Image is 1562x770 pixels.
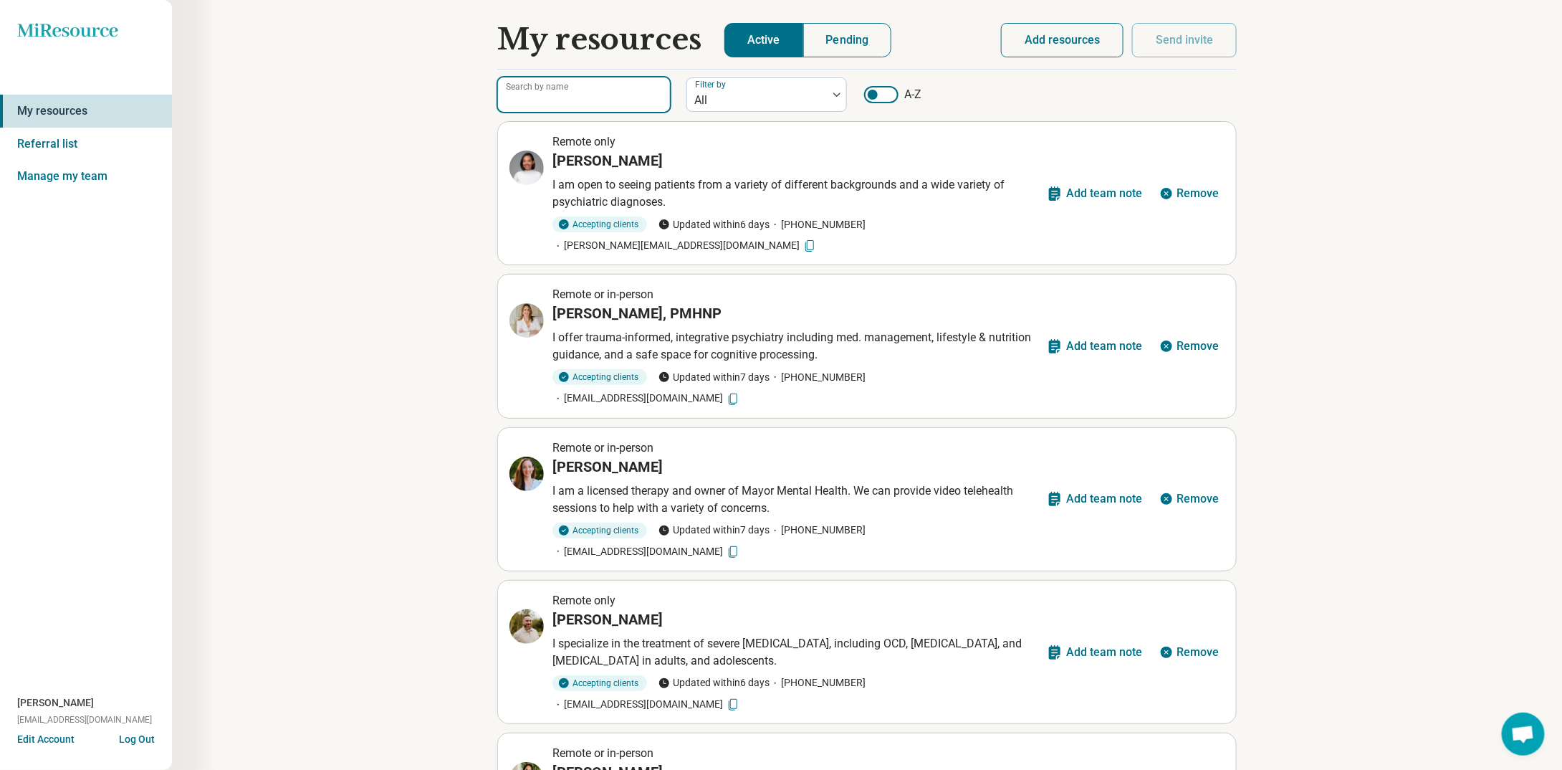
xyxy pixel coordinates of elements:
button: Log Out [119,732,155,743]
button: Active [724,23,803,57]
button: Send invite [1132,23,1237,57]
a: Open chat [1502,713,1545,756]
span: [PHONE_NUMBER] [770,675,866,690]
h3: [PERSON_NAME], PMHNP [552,303,722,323]
span: Remote or in-person [552,746,653,760]
button: Edit Account [17,732,75,747]
p: I specialize in the treatment of severe [MEDICAL_DATA], including OCD, [MEDICAL_DATA], and [MEDIC... [552,635,1040,670]
label: Filter by [695,80,729,90]
span: [EMAIL_ADDRESS][DOMAIN_NAME] [552,544,740,559]
button: Remove [1154,482,1225,516]
div: Accepting clients [552,675,647,691]
p: I am open to seeing patients from a variety of different backgrounds and a wide variety of psychi... [552,176,1040,211]
span: Updated within 6 days [658,217,770,232]
button: Add team note [1040,482,1148,516]
h1: My resources [497,23,701,57]
span: Remote or in-person [552,441,653,455]
div: Accepting clients [552,523,647,538]
span: Remote or in-person [552,287,653,301]
div: Accepting clients [552,369,647,385]
label: A-Z [864,86,921,103]
button: Remove [1154,635,1225,670]
button: Pending [803,23,892,57]
button: Add team note [1040,329,1148,363]
button: Add resources [1001,23,1123,57]
span: [EMAIL_ADDRESS][DOMAIN_NAME] [552,697,740,712]
p: I am a licensed therapy and owner of Mayor Mental Health. We can provide video telehealth session... [552,483,1040,517]
p: I offer trauma-informed, integrative psychiatry including med. management, lifestyle & nutrition ... [552,329,1040,363]
span: Updated within 7 days [658,523,770,538]
div: Accepting clients [552,217,647,232]
button: Add team note [1040,176,1148,211]
span: [PHONE_NUMBER] [770,217,866,232]
h3: [PERSON_NAME] [552,609,663,629]
span: [PHONE_NUMBER] [770,370,866,385]
span: [EMAIL_ADDRESS][DOMAIN_NAME] [17,713,152,726]
label: Search by name [506,82,568,91]
h3: [PERSON_NAME] [552,457,663,477]
span: [PHONE_NUMBER] [770,523,866,538]
button: Add team note [1040,635,1148,670]
span: Updated within 6 days [658,675,770,690]
span: Updated within 7 days [658,370,770,385]
span: [EMAIL_ADDRESS][DOMAIN_NAME] [552,391,740,406]
button: Remove [1154,329,1225,363]
span: Remote only [552,594,615,607]
h3: [PERSON_NAME] [552,151,663,171]
span: Remote only [552,135,615,148]
span: [PERSON_NAME][EMAIL_ADDRESS][DOMAIN_NAME] [552,238,817,253]
span: [PERSON_NAME] [17,695,94,710]
button: Remove [1154,176,1225,211]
